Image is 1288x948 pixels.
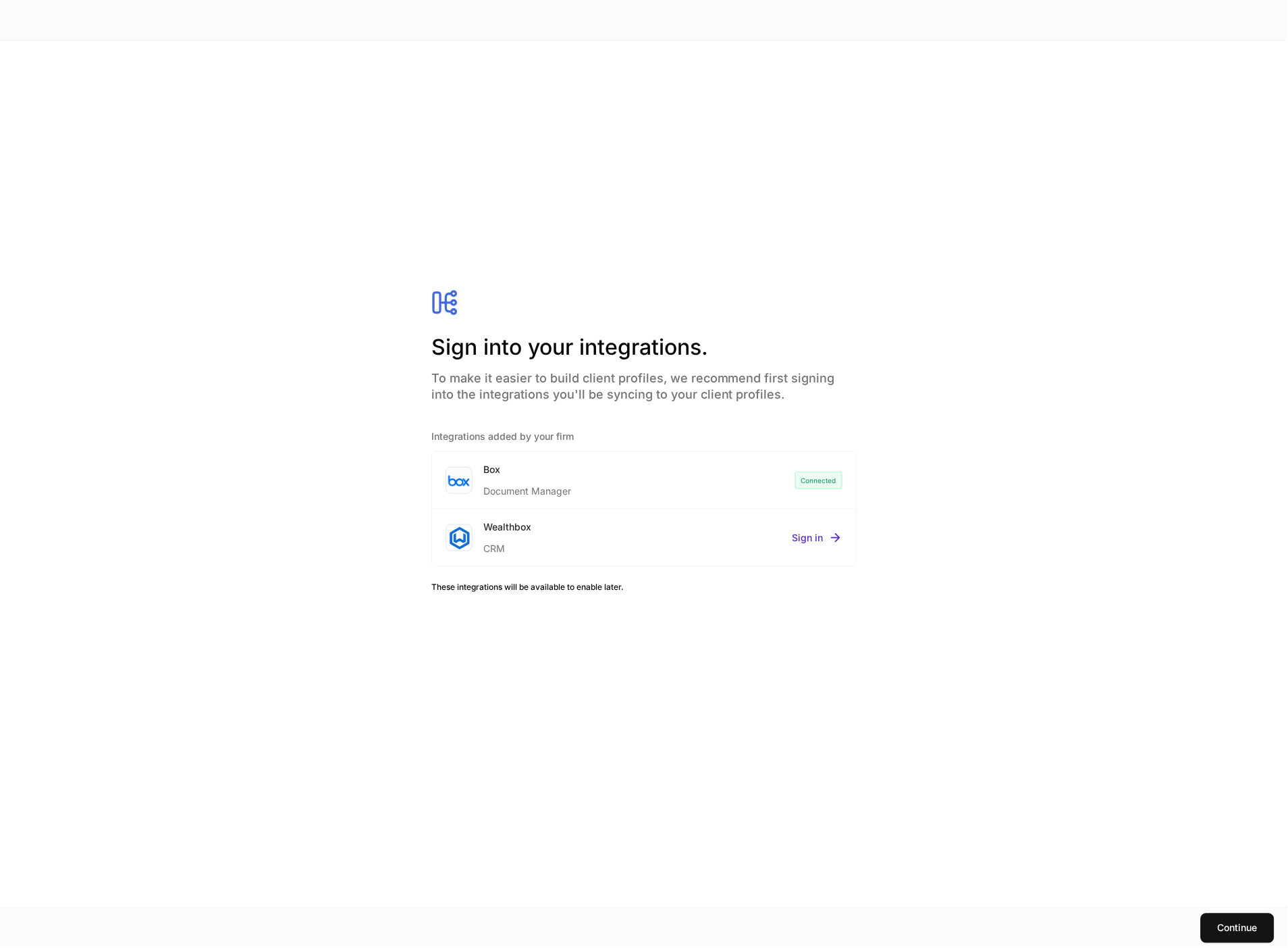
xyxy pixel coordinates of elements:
button: Sign in [793,531,842,545]
button: Continue [1201,914,1274,943]
h6: These integrations will be available to enable later. [431,580,857,593]
img: oYqM9ojoZLfzCHUefNbBcWHcyDPbQKagtYciMC8pFl3iZXy3dU33Uwy+706y+0q2uJ1ghNQf2OIHrSh50tUd9HaB5oMc62p0G... [448,475,470,487]
h2: Sign into your integrations. [431,332,857,362]
div: Connected [795,472,842,489]
h4: To make it easier to build client profiles, we recommend first signing into the integrations you'... [431,362,857,403]
div: Wealthbox [483,520,531,534]
div: Continue [1218,924,1258,933]
h5: Integrations added by your firm [431,430,857,443]
div: CRM [483,534,531,555]
div: Document Manager [483,476,571,498]
div: Box [483,463,571,476]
